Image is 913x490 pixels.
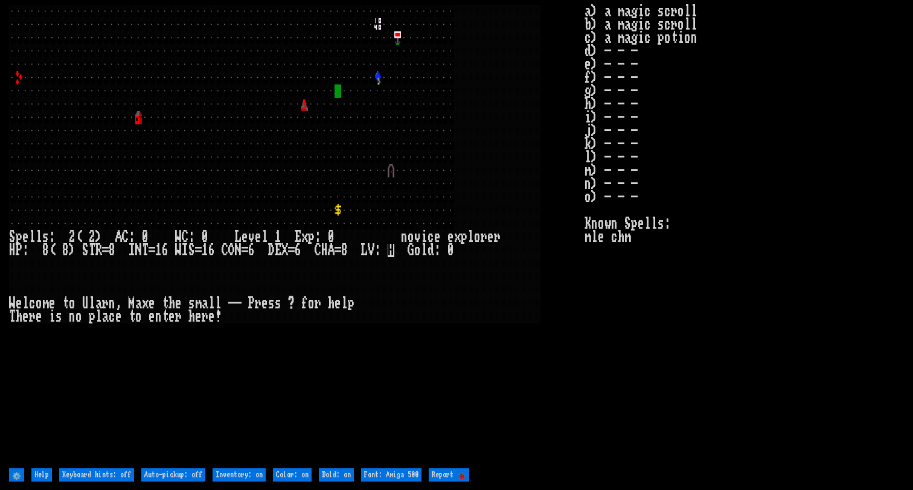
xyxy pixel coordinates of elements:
input: Report 🐞 [429,468,469,482]
div: T [142,244,149,257]
div: 1 [155,244,162,257]
div: ( [49,244,56,257]
div: l [215,297,222,310]
div: : [49,231,56,244]
mark: H [388,244,394,257]
div: v [414,231,421,244]
div: - [235,297,242,310]
div: C [315,244,321,257]
div: o [308,297,315,310]
div: p [16,231,22,244]
div: M [129,297,135,310]
div: ) [69,244,75,257]
div: W [9,297,16,310]
div: c [29,297,36,310]
div: V [368,244,374,257]
div: = [195,244,202,257]
div: c [109,310,115,323]
div: r [315,297,321,310]
div: m [42,297,49,310]
div: n [109,297,115,310]
div: = [242,244,248,257]
div: x [454,231,461,244]
div: s [268,297,275,310]
div: = [149,244,155,257]
div: T [9,310,16,323]
div: W [175,231,182,244]
div: 2 [69,231,75,244]
div: 6 [295,244,301,257]
div: c [428,231,434,244]
div: o [474,231,481,244]
div: a [102,310,109,323]
div: H [9,244,16,257]
div: l [208,297,215,310]
div: o [408,231,414,244]
div: l [341,297,348,310]
div: l [261,231,268,244]
div: : [22,244,29,257]
div: l [467,231,474,244]
div: f [301,297,308,310]
div: 8 [341,244,348,257]
div: ) [95,231,102,244]
div: n [69,310,75,323]
div: e [255,231,261,244]
div: S [188,244,195,257]
div: r [202,310,208,323]
div: = [335,244,341,257]
div: P [248,297,255,310]
div: p [461,231,467,244]
div: P [16,244,22,257]
div: D [268,244,275,257]
div: N [235,244,242,257]
div: e [168,310,175,323]
div: A [115,231,122,244]
div: E [295,231,301,244]
div: m [195,297,202,310]
div: H [321,244,328,257]
div: 8 [42,244,49,257]
stats: a) a magic scroll b) a magic scroll c) a magic potion d) - - - e) - - - f) - - - g) - - - h) - - ... [585,5,904,465]
div: i [49,310,56,323]
div: X [281,244,288,257]
div: U [82,297,89,310]
input: ⚙️ [9,468,24,482]
div: r [175,310,182,323]
div: e [175,297,182,310]
input: Color: on [273,468,312,482]
div: , [115,297,122,310]
div: n [155,310,162,323]
input: Help [31,468,52,482]
div: i [421,231,428,244]
div: s [42,231,49,244]
div: h [188,310,195,323]
div: r [29,310,36,323]
div: = [102,244,109,257]
div: 6 [162,244,168,257]
div: t [162,297,168,310]
div: o [135,310,142,323]
div: p [89,310,95,323]
div: ! [215,310,222,323]
div: l [22,297,29,310]
div: L [235,231,242,244]
div: r [481,231,487,244]
input: Auto-pickup: off [141,468,205,482]
div: h [168,297,175,310]
div: I [129,244,135,257]
div: L [361,244,368,257]
div: e [22,310,29,323]
div: e [22,231,29,244]
div: p [348,297,354,310]
div: e [208,310,215,323]
div: e [434,231,441,244]
div: o [36,297,42,310]
div: p [308,231,315,244]
div: G [408,244,414,257]
input: Keyboard hints: off [59,468,134,482]
div: s [275,297,281,310]
div: e [335,297,341,310]
div: 6 [248,244,255,257]
div: n [401,231,408,244]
